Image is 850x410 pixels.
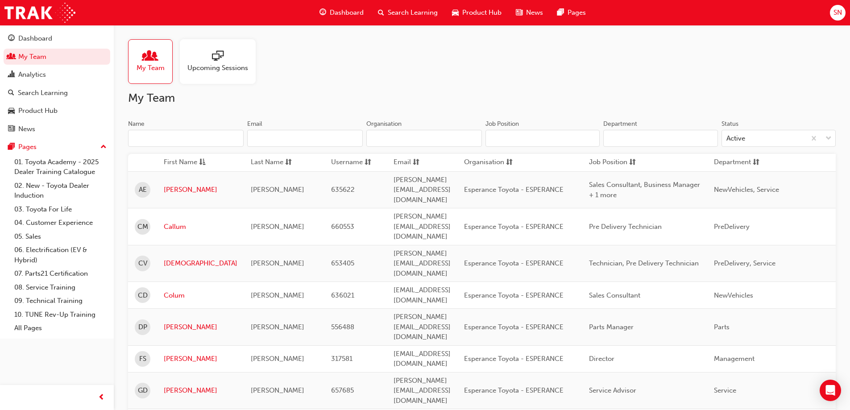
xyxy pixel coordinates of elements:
div: Analytics [18,70,46,80]
span: 317581 [331,355,352,363]
span: Esperance Toyota - ESPERANCE [464,291,564,299]
a: 08. Service Training [11,281,110,294]
span: [PERSON_NAME][EMAIL_ADDRESS][DOMAIN_NAME] [394,313,451,341]
div: Open Intercom Messenger [820,380,841,401]
span: Esperance Toyota - ESPERANCE [464,323,564,331]
a: car-iconProduct Hub [445,4,509,22]
div: Dashboard [18,33,52,44]
span: [PERSON_NAME] [251,259,304,267]
div: Name [128,120,145,128]
span: NewVehicles [714,291,753,299]
span: asc-icon [199,157,206,168]
span: 653405 [331,259,354,267]
a: Search Learning [4,85,110,101]
span: Upcoming Sessions [187,63,248,73]
a: News [4,121,110,137]
button: Usernamesorting-icon [331,157,380,168]
input: Organisation [366,130,482,147]
span: [PERSON_NAME][EMAIL_ADDRESS][DOMAIN_NAME] [394,176,451,204]
span: Organisation [464,157,504,168]
span: My Team [137,63,165,73]
h2: My Team [128,91,836,105]
span: 556488 [331,323,354,331]
button: Pages [4,139,110,155]
span: chart-icon [8,71,15,79]
span: Management [714,355,755,363]
span: Service Advisor [589,386,636,394]
div: Pages [18,142,37,152]
div: Status [721,120,738,128]
a: [PERSON_NAME] [164,185,237,195]
span: Parts [714,323,730,331]
div: Active [726,133,745,144]
span: guage-icon [8,35,15,43]
a: Dashboard [4,30,110,47]
a: 04. Customer Experience [11,216,110,230]
span: Product Hub [462,8,502,18]
span: sorting-icon [285,157,292,168]
span: Sales Consultant, Business Manager + 1 more [589,181,700,199]
a: All Pages [11,321,110,335]
a: Upcoming Sessions [180,39,263,84]
input: Department [603,130,717,147]
span: up-icon [100,141,107,153]
span: pages-icon [557,7,564,18]
span: Parts Manager [589,323,634,331]
span: sorting-icon [506,157,513,168]
span: car-icon [8,107,15,115]
a: 09. Technical Training [11,294,110,308]
input: Name [128,130,244,147]
input: Email [247,130,363,147]
a: search-iconSearch Learning [371,4,445,22]
span: search-icon [8,89,14,97]
span: [PERSON_NAME][EMAIL_ADDRESS][DOMAIN_NAME] [394,249,451,277]
span: sorting-icon [629,157,636,168]
button: DashboardMy TeamAnalyticsSearch LearningProduct HubNews [4,29,110,139]
span: NewVehicles, Service [714,186,779,194]
span: [PERSON_NAME] [251,186,304,194]
span: Esperance Toyota - ESPERANCE [464,386,564,394]
span: Director [589,355,614,363]
a: Callum [164,222,237,232]
button: Job Positionsorting-icon [589,157,638,168]
a: 07. Parts21 Certification [11,267,110,281]
button: Last Namesorting-icon [251,157,300,168]
span: 660553 [331,223,354,231]
span: sorting-icon [365,157,371,168]
span: [PERSON_NAME] [251,323,304,331]
span: DP [138,322,147,332]
span: down-icon [825,133,832,145]
a: [PERSON_NAME] [164,322,237,332]
div: Email [247,120,262,128]
span: First Name [164,157,197,168]
span: CM [137,222,148,232]
a: Colum [164,290,237,301]
span: [PERSON_NAME] [251,386,304,394]
span: people-icon [8,53,15,61]
a: Analytics [4,66,110,83]
div: Product Hub [18,106,58,116]
span: Last Name [251,157,283,168]
span: Esperance Toyota - ESPERANCE [464,355,564,363]
a: Product Hub [4,103,110,119]
span: news-icon [516,7,522,18]
span: Search Learning [388,8,438,18]
a: [PERSON_NAME] [164,385,237,396]
span: Department [714,157,751,168]
span: Sales Consultant [589,291,640,299]
button: Organisationsorting-icon [464,157,513,168]
span: sessionType_ONLINE_URL-icon [212,50,224,63]
span: Pre Delivery Technician [589,223,662,231]
span: [EMAIL_ADDRESS][DOMAIN_NAME] [394,350,451,368]
span: AE [139,185,147,195]
div: Search Learning [18,88,68,98]
span: [PERSON_NAME][EMAIL_ADDRESS][DOMAIN_NAME] [394,377,451,405]
input: Job Position [485,130,600,147]
span: CD [138,290,148,301]
a: 03. Toyota For Life [11,203,110,216]
span: 635622 [331,186,355,194]
div: Department [603,120,637,128]
a: My Team [4,49,110,65]
a: guage-iconDashboard [312,4,371,22]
